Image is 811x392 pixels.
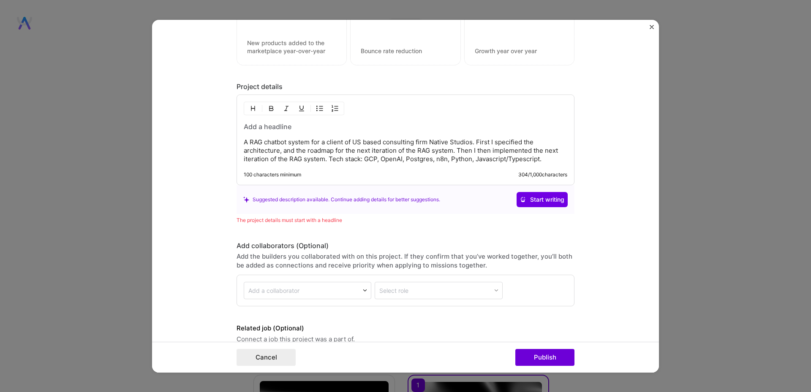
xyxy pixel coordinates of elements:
span: Start writing [520,195,564,204]
div: Add the builders you collaborated with on this project. If they confirm that you’ve worked togeth... [237,252,574,270]
img: Bold [268,105,275,112]
div: Project details [237,82,574,91]
button: Close [650,24,654,33]
button: Publish [515,349,574,366]
div: 100 characters minimum [244,171,301,178]
p: A RAG chatbot system for a client of US based consulting firm Native Studios. First I specified t... [244,138,567,163]
div: Add collaborators (Optional) [237,241,574,250]
label: Related job (Optional) [237,323,574,333]
button: Start writing [517,192,568,207]
img: Heading [250,105,256,112]
img: OL [332,105,338,112]
div: Suggested description available. Continue adding details for better suggestions. [243,195,440,204]
div: Add a collaborator [248,286,299,295]
img: UL [316,105,323,112]
img: Underline [298,105,305,112]
img: Italic [283,105,290,112]
button: Cancel [237,349,296,366]
img: drop icon [362,288,367,293]
i: icon SuggestedTeams [243,197,249,203]
div: 304 / 1,000 characters [518,171,567,178]
i: icon CrystalBallWhite [520,197,526,203]
img: Divider [310,103,311,114]
span: Connect a job this project was a part of. [237,334,574,344]
div: The project details must start with a headline [237,216,574,224]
